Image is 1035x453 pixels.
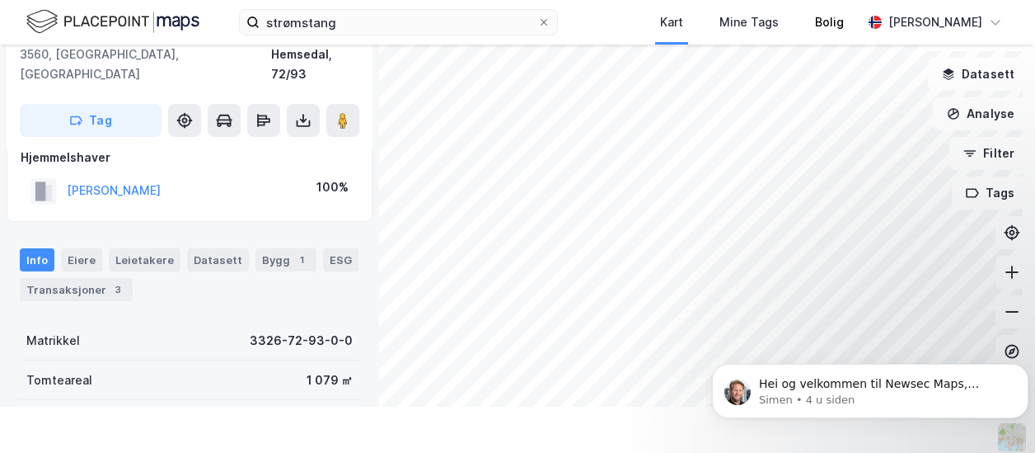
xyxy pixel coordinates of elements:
div: Mine Tags [719,12,779,32]
div: Bygg [255,248,316,271]
div: Kart [660,12,683,32]
button: Datasett [928,58,1028,91]
div: Eiere [61,248,102,271]
div: 3560, [GEOGRAPHIC_DATA], [GEOGRAPHIC_DATA] [20,45,271,84]
div: Leietakere [109,248,180,271]
div: Hjemmelshaver [21,148,358,168]
img: logo.f888ab2527a4732fd821a326f86c7f29.svg [26,7,199,36]
div: Matrikkel [26,331,80,351]
button: Tags [952,177,1028,210]
button: Analyse [933,97,1028,130]
div: Datasett [187,248,249,271]
iframe: Intercom notifications melding [705,329,1035,445]
div: Info [20,248,54,271]
div: Tomteareal [26,370,92,390]
input: Søk på adresse, matrikkel, gårdeiere, leietakere eller personer [260,10,537,35]
div: 1 079 ㎡ [307,370,353,390]
div: Hemsedal, 72/93 [271,45,359,84]
div: 100% [316,177,349,197]
button: Tag [20,104,162,137]
div: Bolig [815,12,844,32]
div: 1 [293,252,310,268]
div: 3 [110,281,126,298]
div: 3326-72-93-0-0 [250,331,353,351]
div: [PERSON_NAME] [888,12,982,32]
div: Transaksjoner [20,278,133,301]
button: Filter [949,137,1028,170]
div: ESG [323,248,358,271]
